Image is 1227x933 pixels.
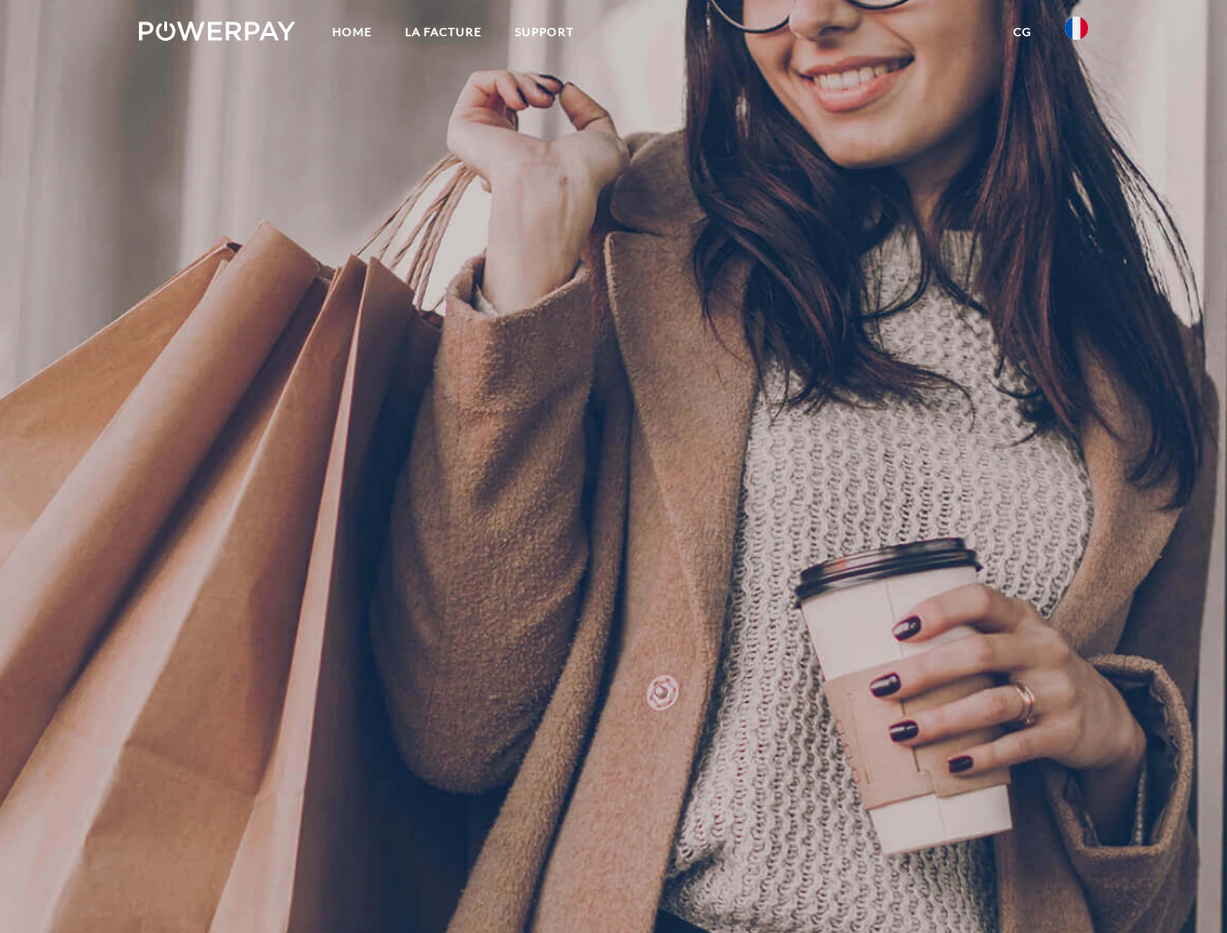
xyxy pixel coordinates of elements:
[498,15,591,50] a: Support
[1065,17,1088,40] img: fr
[997,15,1048,50] a: CG
[139,21,295,41] img: logo-powerpay-white.svg
[389,15,498,50] a: LA FACTURE
[316,15,389,50] a: Home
